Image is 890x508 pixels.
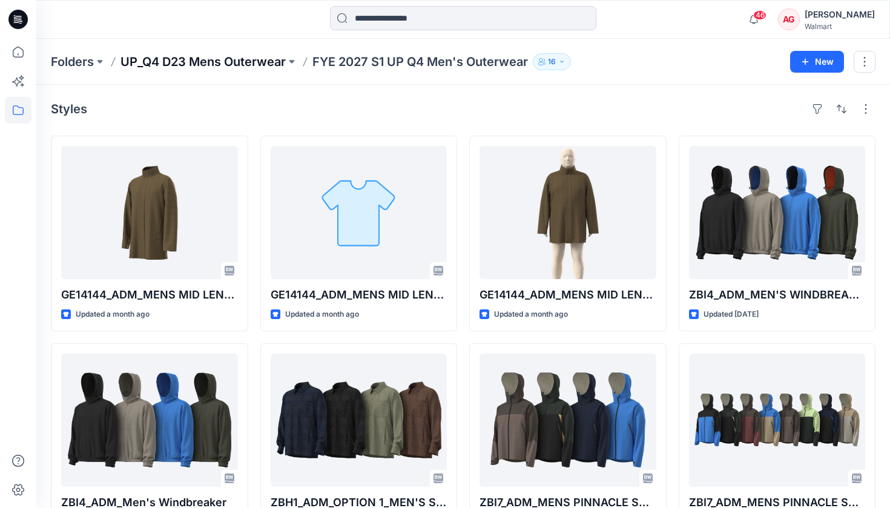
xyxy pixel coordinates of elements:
[51,102,87,116] h4: Styles
[533,53,571,70] button: 16
[312,53,528,70] p: FYE 2027 S1 UP Q4 Men's Outerwear
[689,286,866,303] p: ZBI4_ADM_MEN'S WINDBREAKER JACKET
[61,354,238,487] a: ZBI4_ADM_Men's Windbreaker
[480,354,656,487] a: ZBI7_ADM_MENS PINNACLE SYSTEM SHELL JACKET-6.5.25
[61,146,238,279] a: GE14144_ADM_MENS MID LENGTH TOP COAT_MED
[753,10,766,20] span: 46
[778,8,800,30] div: AG
[285,308,359,321] p: Updated a month ago
[271,146,447,279] a: GE14144_ADM_MENS MID LENGTH TOP COAT_2XXL_IMAGES
[548,55,556,68] p: 16
[480,146,656,279] a: GE14144_ADM_MENS MID LENGTH TOP COAT_2XXL
[120,53,286,70] a: UP_Q4 D23 Mens Outerwear
[61,286,238,303] p: GE14144_ADM_MENS MID LENGTH TOP COAT_MED
[689,354,866,487] a: ZBI7_ADM_MENS PINNACLE SYSTEM SHELL JACKET
[704,308,759,321] p: Updated [DATE]
[76,308,150,321] p: Updated a month ago
[494,308,568,321] p: Updated a month ago
[51,53,94,70] a: Folders
[271,286,447,303] p: GE14144_ADM_MENS MID LENGTH TOP COAT_2XXL_IMAGES
[689,146,866,279] a: ZBI4_ADM_MEN'S WINDBREAKER JACKET
[805,22,875,31] div: Walmart
[805,7,875,22] div: [PERSON_NAME]
[480,286,656,303] p: GE14144_ADM_MENS MID LENGTH TOP COAT_2XXL
[790,51,844,73] button: New
[271,354,447,487] a: ZBH1_ADM_OPTION 1_MEN'S SOFT SHIRT JACKET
